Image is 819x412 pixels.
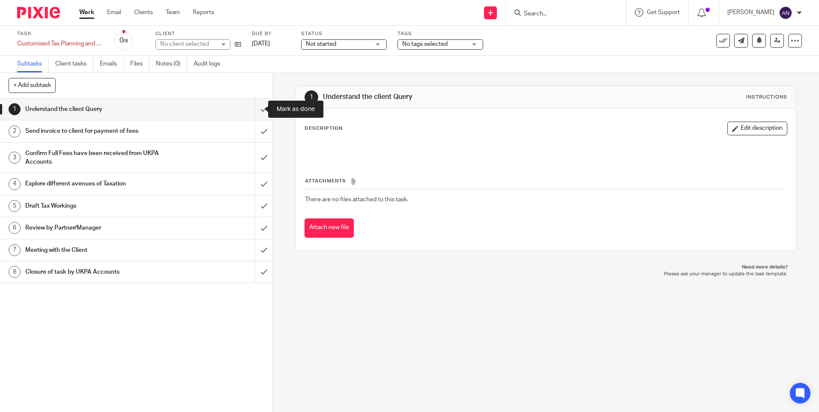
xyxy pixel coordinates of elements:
div: 7 [9,244,21,256]
a: Notes (0) [156,56,187,72]
span: Attachments [305,179,346,183]
div: Customised Tax Planning and Advisory Services [17,39,103,48]
div: 8 [9,266,21,278]
input: Search [523,10,600,18]
h1: Send invoice to client for payment of fees [25,125,173,137]
div: 0 [120,36,128,45]
h1: Confirm Full Fees have been received from UKPA Accounts [25,147,173,169]
a: Subtasks [17,56,49,72]
div: 3 [9,152,21,164]
a: Team [166,8,180,17]
button: + Add subtask [9,78,56,93]
div: 5 [9,200,21,212]
div: No client selected [160,40,216,48]
a: Files [130,56,149,72]
h1: Explore different avenues of Taxation [25,177,173,190]
label: Due by [252,30,290,37]
img: svg%3E [779,6,792,20]
h1: Meeting with the Client [25,244,173,257]
p: Please ask your manager to update the task template. [304,271,787,278]
div: 4 [9,178,21,190]
h1: Review by Partner/Manager [25,221,173,234]
div: Instructions [746,94,787,101]
img: Pixie [17,7,60,18]
h1: Understand the client Query [25,103,173,116]
a: Clients [134,8,153,17]
a: Client tasks [55,56,93,72]
div: 6 [9,222,21,234]
a: Audit logs [194,56,227,72]
a: Work [79,8,94,17]
div: 2 [9,125,21,137]
p: [PERSON_NAME] [727,8,774,17]
span: [DATE] [252,41,270,47]
div: 1 [9,103,21,115]
button: Attach new file [305,218,354,238]
h1: Closure of task by UKPA Accounts [25,266,173,278]
label: Task [17,30,103,37]
small: /8 [123,39,128,43]
h1: Draft Tax Workings [25,200,173,212]
p: Need more details? [304,264,787,271]
h1: Understand the client Query [323,93,564,102]
p: Description [305,125,343,132]
a: Emails [100,56,124,72]
label: Status [301,30,387,37]
span: Get Support [647,9,680,15]
div: 1 [305,90,318,104]
span: No tags selected [402,41,448,47]
label: Client [155,30,241,37]
span: Not started [306,41,336,47]
a: Email [107,8,121,17]
span: There are no files attached to this task. [305,197,408,203]
label: Tags [398,30,483,37]
a: Reports [193,8,214,17]
button: Edit description [727,122,787,135]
